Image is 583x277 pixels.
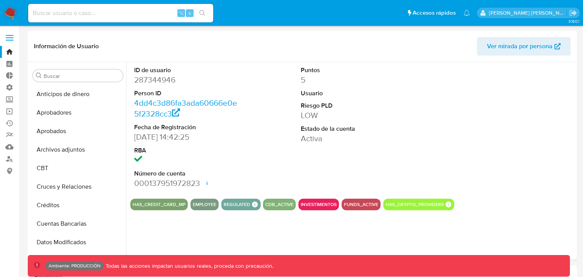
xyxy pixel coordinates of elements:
dt: Estado de la cuenta [301,125,404,133]
button: search-icon [194,8,210,19]
p: Todas las acciones impactan usuarios reales, proceda con precaución. [104,262,273,270]
dd: LOW [301,110,404,121]
button: Cuentas Bancarias [30,215,126,233]
button: CBT [30,159,126,177]
p: Ambiente: PRODUCCIÓN [49,264,101,267]
button: Ver mirada por persona [477,37,571,56]
span: Ver mirada por persona [487,37,553,56]
a: Notificaciones [463,10,470,16]
span: ⌥ [178,9,184,17]
input: Buscar usuario o caso... [28,8,213,18]
dd: 5 [301,74,404,85]
button: Aprobados [30,122,126,140]
dd: 000137951972823 [134,178,238,189]
span: s [189,9,191,17]
dt: Puntos [301,66,404,74]
a: 4dd4c3d86fa3ada60666e0e5f2328cc3 [134,97,237,119]
dd: Activa [301,133,404,144]
dd: 287344946 [134,74,238,85]
button: Créditos [30,196,126,215]
dt: Person ID [134,89,238,98]
dt: Fecha de Registración [134,123,238,132]
h1: Información de Usuario [34,42,99,50]
dt: Número de cuenta [134,169,238,178]
button: Devices Geolocation [30,252,126,270]
span: Accesos rápidos [413,9,456,17]
dt: Usuario [301,89,404,98]
button: Aprobadores [30,103,126,122]
dt: RBA [134,146,238,155]
button: Cruces y Relaciones [30,177,126,196]
p: victor.david@mercadolibre.com.co [489,9,567,17]
button: Buscar [36,73,42,79]
input: Buscar [44,73,120,79]
dd: [DATE] 14:42:25 [134,132,238,142]
button: Anticipos de dinero [30,85,126,103]
a: Salir [569,9,577,17]
button: Datos Modificados [30,233,126,252]
button: Archivos adjuntos [30,140,126,159]
dt: Riesgo PLD [301,101,404,110]
dt: ID de usuario [134,66,238,74]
